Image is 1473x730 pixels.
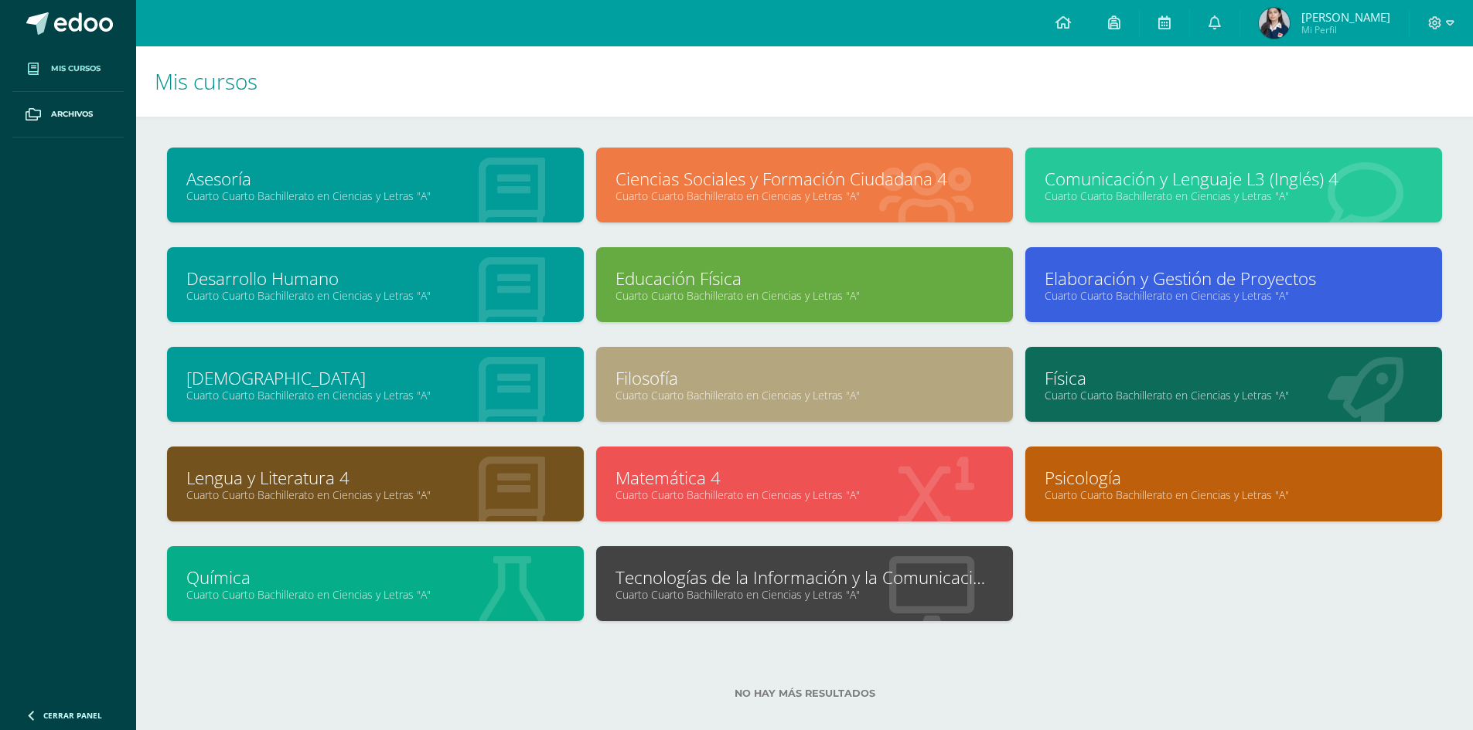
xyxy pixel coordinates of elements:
[1045,267,1423,290] a: Elaboración y Gestión de Proyectos
[1045,466,1423,490] a: Psicología
[167,688,1442,699] label: No hay más resultados
[1045,188,1423,203] a: Cuarto Cuarto Bachillerato en Ciencias y Letras "A"
[615,487,994,502] a: Cuarto Cuarto Bachillerato en Ciencias y Letras "A"
[186,188,564,203] a: Cuarto Cuarto Bachillerato en Ciencias y Letras "A"
[615,366,994,390] a: Filosofía
[186,366,564,390] a: [DEMOGRAPHIC_DATA]
[186,388,564,402] a: Cuarto Cuarto Bachillerato en Ciencias y Letras "A"
[186,565,564,589] a: Química
[186,466,564,490] a: Lengua y Literatura 4
[1301,23,1390,36] span: Mi Perfil
[12,92,124,138] a: Archivos
[1045,487,1423,502] a: Cuarto Cuarto Bachillerato en Ciencias y Letras "A"
[615,565,994,589] a: Tecnologías de la Información y la Comunicación 4
[1045,366,1423,390] a: Física
[1045,167,1423,191] a: Comunicación y Lenguaje L3 (Inglés) 4
[51,63,101,75] span: Mis cursos
[186,167,564,191] a: Asesoría
[615,188,994,203] a: Cuarto Cuarto Bachillerato en Ciencias y Letras "A"
[615,267,994,290] a: Educación Física
[186,487,564,502] a: Cuarto Cuarto Bachillerato en Ciencias y Letras "A"
[615,288,994,303] a: Cuarto Cuarto Bachillerato en Ciencias y Letras "A"
[186,288,564,303] a: Cuarto Cuarto Bachillerato en Ciencias y Letras "A"
[615,466,994,490] a: Matemática 4
[155,66,257,96] span: Mis cursos
[615,587,994,602] a: Cuarto Cuarto Bachillerato en Ciencias y Letras "A"
[12,46,124,92] a: Mis cursos
[186,587,564,602] a: Cuarto Cuarto Bachillerato en Ciencias y Letras "A"
[615,388,994,402] a: Cuarto Cuarto Bachillerato en Ciencias y Letras "A"
[1259,8,1290,39] img: ca01bb78257804e6a3e83237f98df174.png
[51,108,93,121] span: Archivos
[615,167,994,191] a: Ciencias Sociales y Formación Ciudadana 4
[1045,388,1423,402] a: Cuarto Cuarto Bachillerato en Ciencias y Letras "A"
[1045,288,1423,303] a: Cuarto Cuarto Bachillerato en Ciencias y Letras "A"
[43,710,102,721] span: Cerrar panel
[186,267,564,290] a: Desarrollo Humano
[1301,9,1390,25] span: [PERSON_NAME]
